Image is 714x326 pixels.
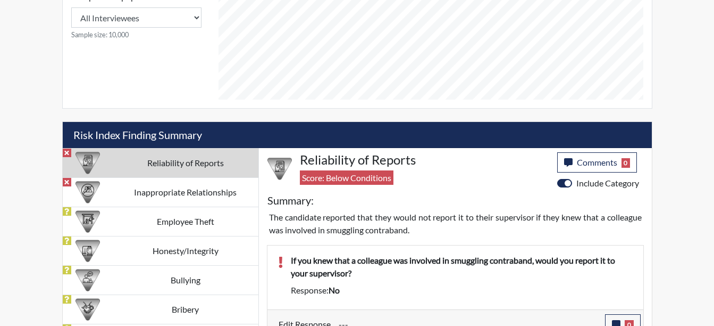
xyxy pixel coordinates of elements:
[113,148,258,177] td: Reliability of Reports
[267,194,314,207] h5: Summary:
[283,284,641,297] div: Response:
[267,157,292,181] img: CATEGORY%20ICON-20.4a32fe39.png
[75,180,100,205] img: CATEGORY%20ICON-14.139f8ef7.png
[621,158,631,168] span: 0
[113,295,258,324] td: Bribery
[113,236,258,265] td: Honesty/Integrity
[291,254,633,280] p: If you knew that a colleague was involved in smuggling contraband, would you report it to your su...
[75,297,100,322] img: CATEGORY%20ICON-03.c5611939.png
[113,177,258,207] td: Inappropriate Relationships
[557,152,637,173] button: Comments0
[113,265,258,295] td: Bullying
[300,170,393,185] span: Score: Below Conditions
[577,157,617,167] span: Comments
[63,122,652,148] h5: Risk Index Finding Summary
[300,152,549,168] h4: Reliability of Reports
[576,177,639,190] label: Include Category
[75,209,100,234] img: CATEGORY%20ICON-07.58b65e52.png
[113,207,258,236] td: Employee Theft
[71,30,201,40] small: Sample size: 10,000
[75,151,100,175] img: CATEGORY%20ICON-20.4a32fe39.png
[75,268,100,292] img: CATEGORY%20ICON-04.6d01e8fa.png
[269,211,642,237] p: The candidate reported that they would not report it to their supervisor if they knew that a coll...
[75,239,100,263] img: CATEGORY%20ICON-11.a5f294f4.png
[329,285,340,295] span: no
